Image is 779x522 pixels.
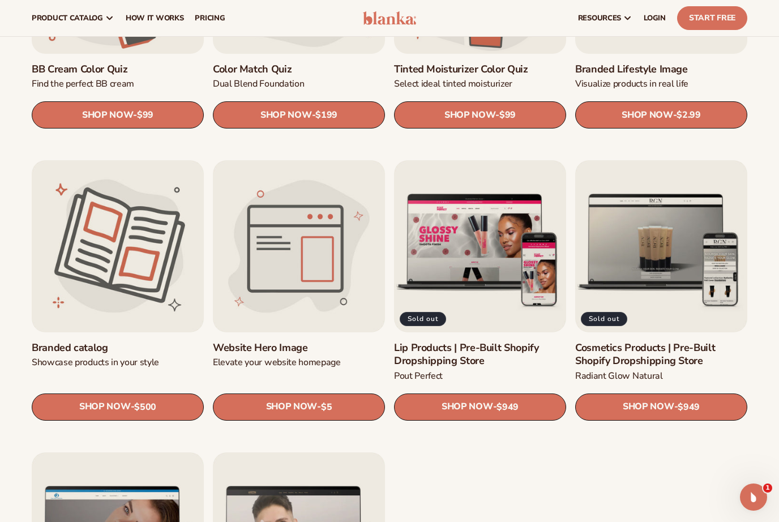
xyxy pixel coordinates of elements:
[740,484,767,511] iframe: Intercom live chat
[32,393,204,421] a: SHOP NOW- $500
[677,6,747,30] a: Start Free
[442,401,493,412] span: SHOP NOW
[444,110,495,121] span: SHOP NOW
[32,101,204,129] a: SHOP NOW- $99
[134,402,156,413] span: $500
[213,101,385,129] a: SHOP NOW- $199
[678,402,700,413] span: $949
[575,341,747,368] a: Cosmetics Products | Pre-Built Shopify Dropshipping Store
[79,401,130,412] span: SHOP NOW
[32,341,204,354] a: Branded catalog
[575,393,747,421] a: SHOP NOW- $949
[575,63,747,76] a: Branded Lifestyle Image
[137,110,153,121] span: $99
[499,110,516,121] span: $99
[126,14,184,23] span: How It Works
[623,401,674,412] span: SHOP NOW
[315,110,337,121] span: $199
[622,110,673,121] span: SHOP NOW
[363,11,416,25] img: logo
[578,14,621,23] span: resources
[32,63,204,76] a: BB Cream Color Quiz
[321,402,332,413] span: $5
[195,14,225,23] span: pricing
[496,402,519,413] span: $949
[260,110,311,121] span: SHOP NOW
[394,393,566,421] a: SHOP NOW- $949
[677,110,700,121] span: $2.99
[394,63,566,76] a: Tinted Moisturizer Color Quiz
[32,14,103,23] span: product catalog
[575,101,747,129] a: SHOP NOW- $2.99
[213,63,385,76] a: Color Match Quiz
[213,341,385,354] a: Website Hero Image
[213,393,385,421] a: SHOP NOW- $5
[394,101,566,129] a: SHOP NOW- $99
[644,14,666,23] span: LOGIN
[82,110,133,121] span: SHOP NOW
[763,484,772,493] span: 1
[394,341,566,368] a: Lip Products | Pre-Built Shopify Dropshipping Store
[266,401,317,412] span: SHOP NOW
